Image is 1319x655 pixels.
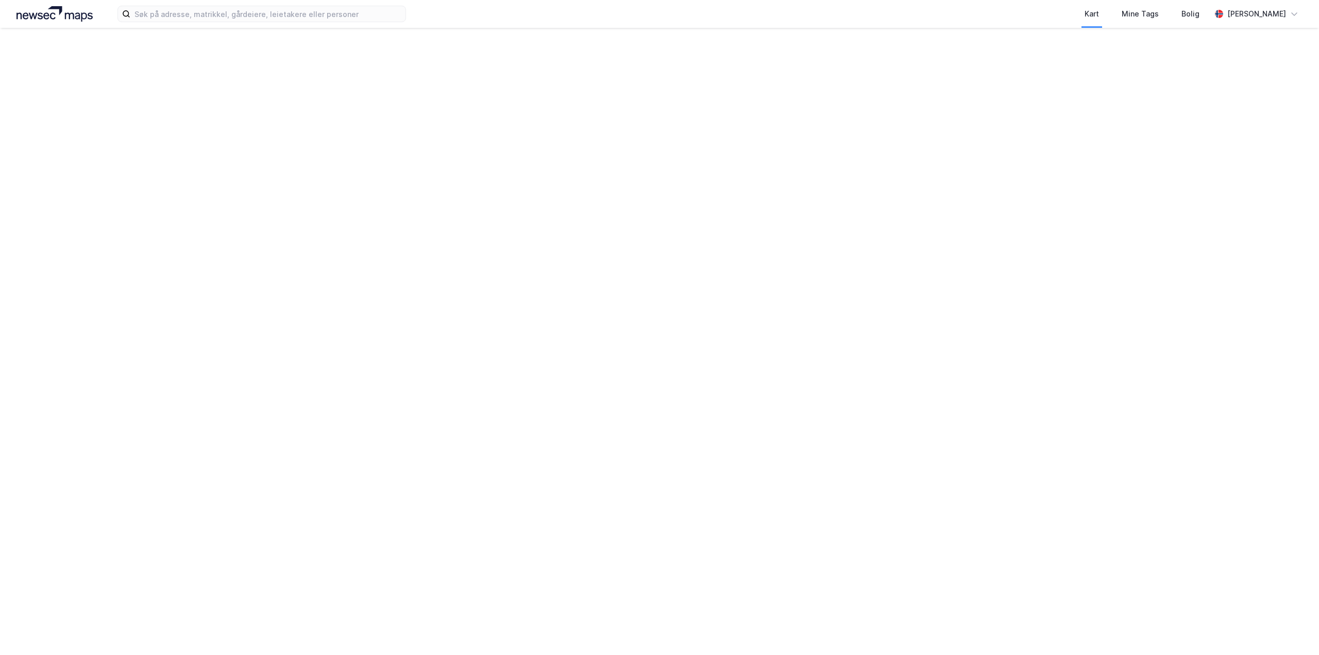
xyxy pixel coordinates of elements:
iframe: Chat Widget [1267,606,1319,655]
div: Bolig [1181,8,1199,20]
div: [PERSON_NAME] [1227,8,1286,20]
input: Søk på adresse, matrikkel, gårdeiere, leietakere eller personer [130,6,405,22]
div: Kart [1085,8,1099,20]
img: logo.a4113a55bc3d86da70a041830d287a7e.svg [16,6,93,22]
div: Mine Tags [1122,8,1159,20]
